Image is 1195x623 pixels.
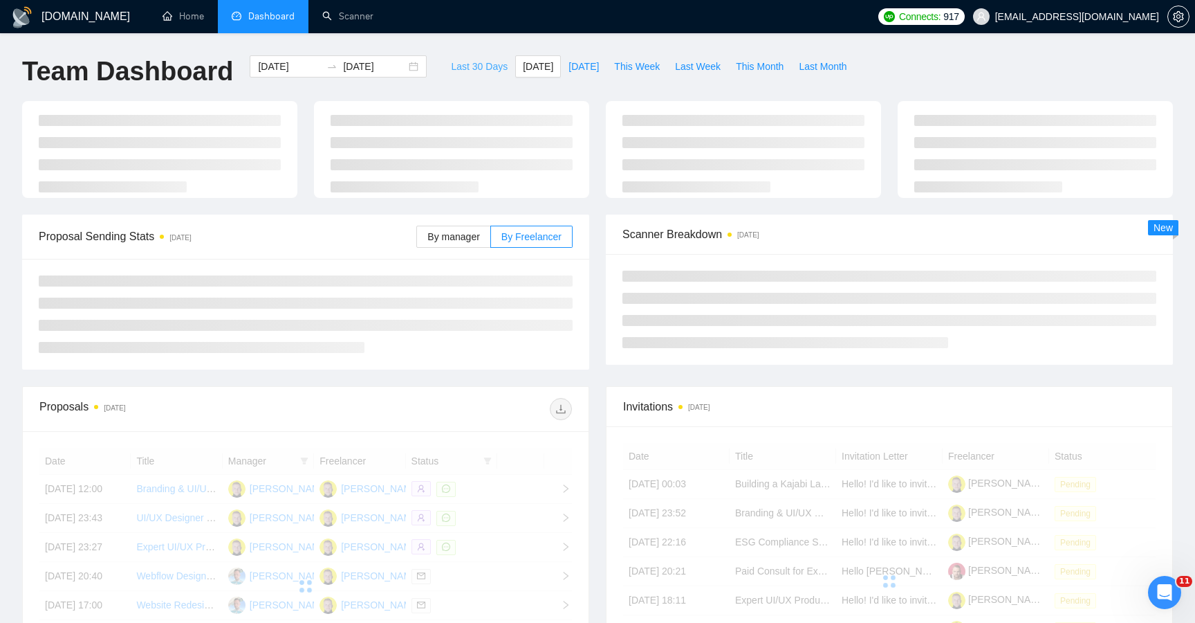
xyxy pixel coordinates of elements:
[568,59,599,74] span: [DATE]
[104,404,125,412] time: [DATE]
[11,6,33,28] img: logo
[561,55,606,78] button: [DATE]
[1168,11,1189,22] span: setting
[884,11,895,22] img: upwork-logo.png
[258,59,321,74] input: Start date
[326,61,337,72] span: swap-right
[427,231,479,242] span: By manager
[614,59,660,74] span: This Week
[1154,222,1173,233] span: New
[667,55,728,78] button: Last Week
[39,228,416,245] span: Proposal Sending Stats
[523,59,553,74] span: [DATE]
[899,9,941,24] span: Connects:
[248,10,295,22] span: Dashboard
[675,59,721,74] span: Last Week
[39,398,306,420] div: Proposals
[322,10,373,22] a: searchScanner
[728,55,791,78] button: This Month
[232,11,241,21] span: dashboard
[606,55,667,78] button: This Week
[799,59,846,74] span: Last Month
[943,9,958,24] span: 917
[443,55,515,78] button: Last 30 Days
[451,59,508,74] span: Last 30 Days
[163,10,204,22] a: homeHome
[688,404,710,411] time: [DATE]
[501,231,562,242] span: By Freelancer
[515,55,561,78] button: [DATE]
[622,226,1156,243] span: Scanner Breakdown
[1167,11,1189,22] a: setting
[737,231,759,239] time: [DATE]
[736,59,784,74] span: This Month
[623,398,1156,415] span: Invitations
[343,59,406,74] input: End date
[1176,576,1192,587] span: 11
[22,55,233,88] h1: Team Dashboard
[1167,6,1189,28] button: setting
[791,55,854,78] button: Last Month
[1148,576,1181,609] iframe: Intercom live chat
[326,61,337,72] span: to
[169,234,191,242] time: [DATE]
[976,12,986,21] span: user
